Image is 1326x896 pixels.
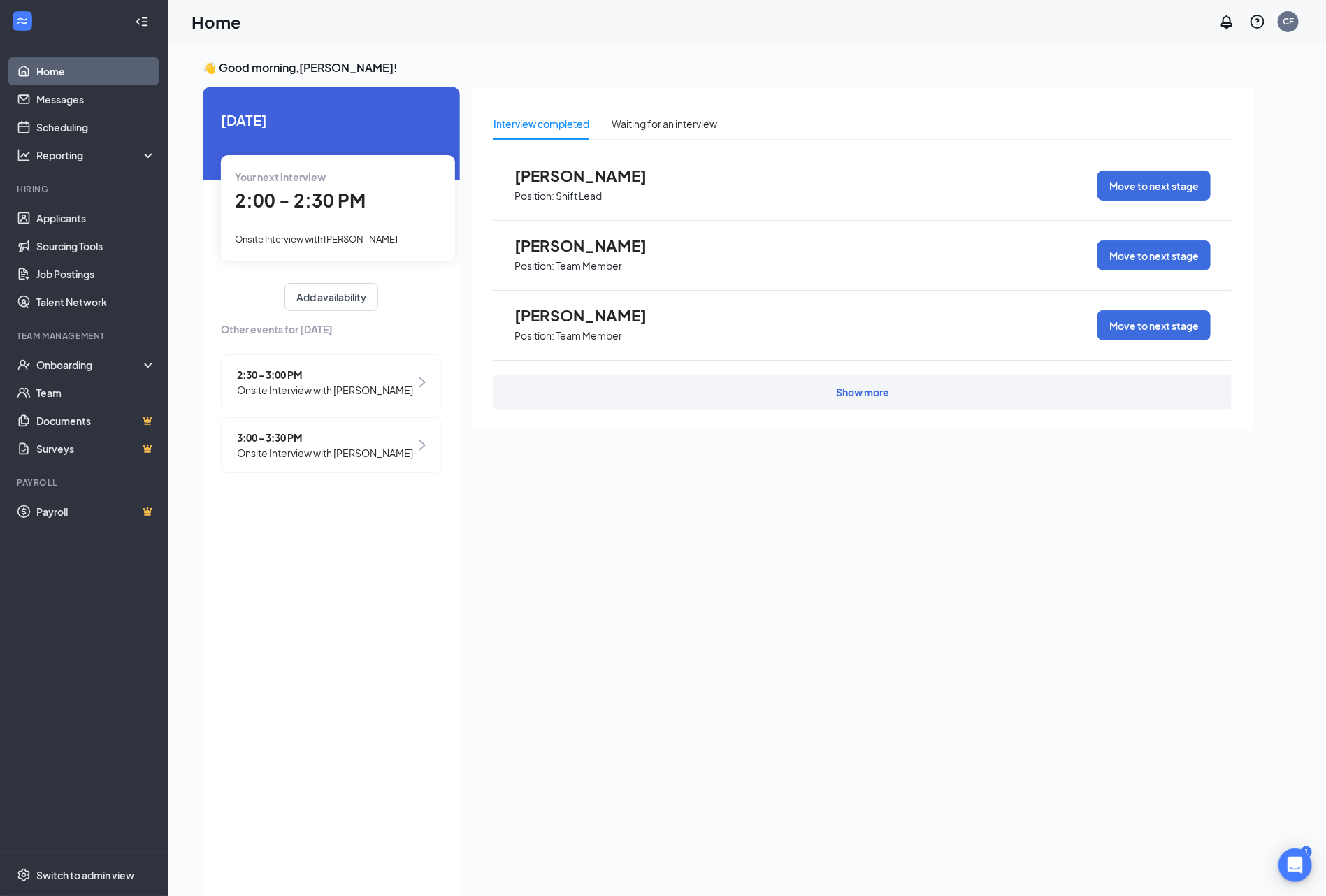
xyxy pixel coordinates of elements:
a: Team [36,379,156,407]
svg: Collapse [135,15,149,29]
a: Sourcing Tools [36,232,156,260]
span: Onsite Interview with [PERSON_NAME] [235,233,398,245]
span: 2:00 - 2:30 PM [235,189,366,212]
p: Team Member [556,259,622,273]
span: 2:30 - 3:00 PM [237,367,413,382]
span: Other events for [DATE] [221,321,442,337]
a: PayrollCrown [36,498,156,526]
p: Position: [514,259,554,273]
span: [PERSON_NAME] [514,166,668,185]
div: Interview completed [493,116,589,131]
p: Shift Lead [556,189,602,203]
a: Home [36,57,156,85]
a: Applicants [36,204,156,232]
button: Add availability [284,283,378,311]
div: Team Management [17,330,153,342]
div: Show more [836,385,889,399]
button: Move to next stage [1097,171,1211,201]
div: 1 [1301,846,1312,858]
span: [DATE] [221,109,442,131]
span: Onsite Interview with [PERSON_NAME] [237,445,413,461]
svg: Analysis [17,148,31,162]
div: Switch to admin view [36,868,134,882]
div: Open Intercom Messenger [1278,848,1312,882]
div: Hiring [17,183,153,195]
h1: Home [192,10,241,34]
div: Reporting [36,148,157,162]
h3: 👋 Good morning, [PERSON_NAME] ! [203,60,1254,75]
span: Your next interview [235,171,326,183]
div: CF [1283,15,1294,27]
span: [PERSON_NAME] [514,306,668,324]
div: Waiting for an interview [612,116,717,131]
button: Move to next stage [1097,310,1211,340]
p: Position: [514,189,554,203]
span: 3:00 - 3:30 PM [237,430,413,445]
a: SurveysCrown [36,435,156,463]
div: Payroll [17,477,153,489]
svg: Notifications [1218,13,1235,30]
button: Move to next stage [1097,240,1211,270]
div: Onboarding [36,358,144,372]
svg: Settings [17,868,31,882]
a: DocumentsCrown [36,407,156,435]
span: Onsite Interview with [PERSON_NAME] [237,382,413,398]
svg: UserCheck [17,358,31,372]
span: [PERSON_NAME] [514,236,668,254]
svg: QuestionInfo [1249,13,1266,30]
p: Team Member [556,329,622,342]
a: Job Postings [36,260,156,288]
a: Messages [36,85,156,113]
p: Position: [514,329,554,342]
a: Scheduling [36,113,156,141]
a: Talent Network [36,288,156,316]
svg: WorkstreamLogo [15,14,29,28]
